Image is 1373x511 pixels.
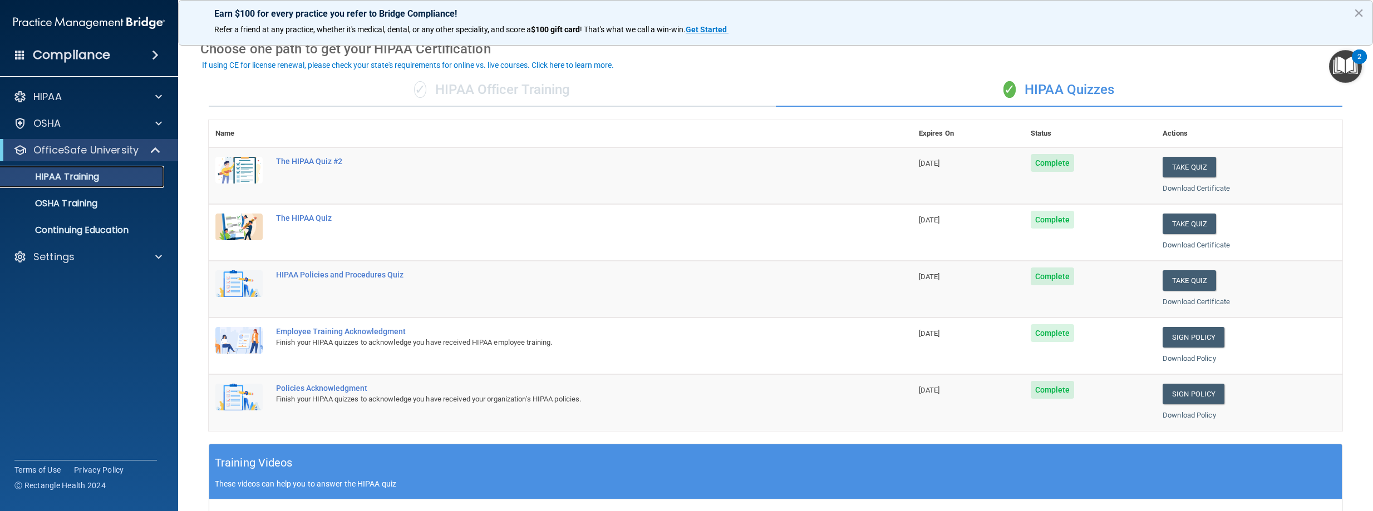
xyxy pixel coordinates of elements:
[1156,120,1342,147] th: Actions
[414,81,426,98] span: ✓
[686,25,727,34] strong: Get Started
[214,25,531,34] span: Refer a friend at any practice, whether it's medical, dental, or any other speciality, and score a
[276,270,857,279] div: HIPAA Policies and Procedures Quiz
[1031,211,1075,229] span: Complete
[686,25,729,34] a: Get Started
[919,386,940,394] span: [DATE]
[1003,81,1016,98] span: ✓
[1357,57,1361,71] div: 2
[7,171,99,182] p: HIPAA Training
[33,47,110,63] h4: Compliance
[919,216,940,224] span: [DATE]
[13,117,162,130] a: OSHA
[209,73,776,107] div: HIPAA Officer Training
[276,157,857,166] div: The HIPAA Quiz #2
[14,480,106,491] span: Ⓒ Rectangle Health 2024
[13,90,162,103] a: HIPAA
[33,90,62,103] p: HIPAA
[1031,381,1075,399] span: Complete
[912,120,1024,147] th: Expires On
[580,25,686,34] span: ! That's what we call a win-win.
[1163,241,1230,249] a: Download Certificate
[1031,324,1075,342] span: Complete
[7,198,97,209] p: OSHA Training
[33,117,61,130] p: OSHA
[276,384,857,393] div: Policies Acknowledgment
[276,327,857,336] div: Employee Training Acknowledgment
[1163,297,1230,306] a: Download Certificate
[200,33,1351,65] div: Choose one path to get your HIPAA Certification
[215,479,1336,488] p: These videos can help you to answer the HIPAA quiz
[1354,4,1364,22] button: Close
[214,8,1337,19] p: Earn $100 for every practice you refer to Bridge Compliance!
[1163,327,1224,348] a: Sign Policy
[1163,354,1216,363] a: Download Policy
[1163,270,1216,291] button: Take Quiz
[1163,184,1230,192] a: Download Certificate
[33,143,139,157] p: OfficeSafe University
[1031,267,1075,285] span: Complete
[1031,154,1075,172] span: Complete
[33,250,75,264] p: Settings
[276,214,857,222] div: The HIPAA Quiz
[13,143,161,157] a: OfficeSafe University
[1163,157,1216,177] button: Take Quiz
[531,25,580,34] strong: $100 gift card
[1163,214,1216,234] button: Take Quiz
[276,336,857,349] div: Finish your HIPAA quizzes to acknowledge you have received HIPAA employee training.
[7,225,159,236] p: Continuing Education
[1163,411,1216,419] a: Download Policy
[209,120,269,147] th: Name
[200,59,616,71] button: If using CE for license renewal, please check your state's requirements for online vs. live cours...
[1024,120,1156,147] th: Status
[919,159,940,167] span: [DATE]
[1329,50,1362,83] button: Open Resource Center, 2 new notifications
[919,329,940,338] span: [DATE]
[215,453,293,473] h5: Training Videos
[202,61,614,69] div: If using CE for license renewal, please check your state's requirements for online vs. live cours...
[776,73,1343,107] div: HIPAA Quizzes
[74,464,124,475] a: Privacy Policy
[13,250,162,264] a: Settings
[919,272,940,281] span: [DATE]
[1163,384,1224,404] a: Sign Policy
[1180,432,1360,477] iframe: Drift Widget Chat Controller
[13,12,165,34] img: PMB logo
[14,464,61,475] a: Terms of Use
[276,393,857,406] div: Finish your HIPAA quizzes to acknowledge you have received your organization’s HIPAA policies.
